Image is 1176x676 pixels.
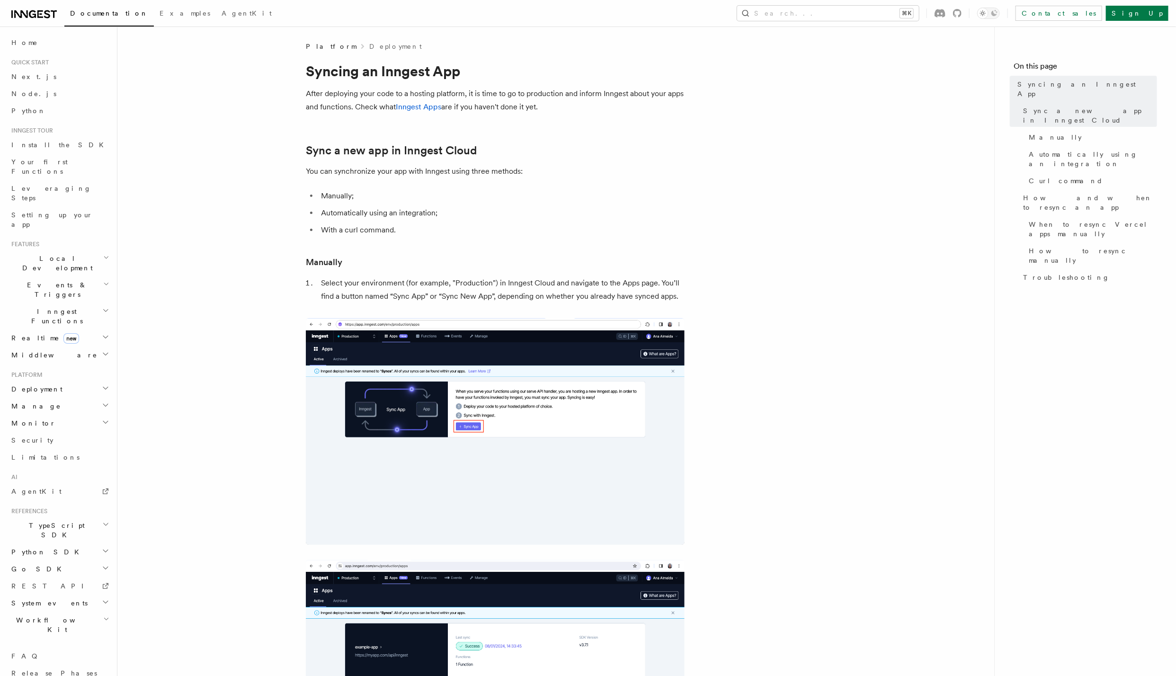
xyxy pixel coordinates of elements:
span: When to resync Vercel apps manually [1029,220,1157,239]
span: Go SDK [8,564,67,574]
span: Realtime [8,333,79,343]
a: Python [8,102,111,119]
li: Automatically using an integration; [318,206,685,220]
span: Platform [306,42,356,51]
a: Automatically using an integration [1025,146,1157,172]
a: Documentation [64,3,154,27]
span: Workflow Kit [8,615,103,634]
button: Toggle dark mode [977,8,1000,19]
span: Curl command [1029,176,1103,186]
a: Setting up your app [8,206,111,233]
button: Manage [8,398,111,415]
a: How and when to resync an app [1019,189,1157,216]
button: Monitor [8,415,111,432]
button: Realtimenew [8,329,111,347]
span: new [63,333,79,344]
li: Select your environment (for example, "Production") in Inngest Cloud and navigate to the Apps pag... [318,276,685,303]
span: Limitations [11,454,80,461]
span: REST API [11,582,92,590]
button: Events & Triggers [8,276,111,303]
button: TypeScript SDK [8,517,111,543]
span: Platform [8,371,43,379]
button: Middleware [8,347,111,364]
a: Curl command [1025,172,1157,189]
a: Security [8,432,111,449]
span: Python SDK [8,547,85,557]
a: Manually [306,256,342,269]
img: Inngest Cloud screen with sync App button when you have no apps synced yet [306,318,685,545]
span: Automatically using an integration [1029,150,1157,169]
span: How and when to resync an app [1023,193,1157,212]
span: System events [8,598,88,608]
span: Your first Functions [11,158,68,175]
span: Next.js [11,73,56,80]
span: Syncing an Inngest App [1017,80,1157,98]
button: Workflow Kit [8,612,111,638]
span: Documentation [70,9,148,17]
a: FAQ [8,648,111,665]
button: Search...⌘K [737,6,919,21]
a: Node.js [8,85,111,102]
a: Manually [1025,129,1157,146]
a: AgentKit [216,3,277,26]
a: Inngest Apps [396,102,441,111]
h1: Syncing an Inngest App [306,62,685,80]
button: Deployment [8,381,111,398]
span: References [8,507,47,515]
span: Inngest tour [8,127,53,134]
a: When to resync Vercel apps manually [1025,216,1157,242]
a: Troubleshooting [1019,269,1157,286]
span: Manage [8,401,61,411]
a: Examples [154,3,216,26]
span: Security [11,436,53,444]
span: TypeScript SDK [8,521,102,540]
a: Sync a new app in Inngest Cloud [1019,102,1157,129]
button: System events [8,595,111,612]
span: Examples [160,9,210,17]
button: Local Development [8,250,111,276]
a: AgentKit [8,483,111,500]
span: How to resync manually [1029,246,1157,265]
a: Syncing an Inngest App [1014,76,1157,102]
a: REST API [8,578,111,595]
a: Deployment [369,42,422,51]
li: With a curl command. [318,223,685,237]
span: Leveraging Steps [11,185,91,202]
span: FAQ [11,652,42,660]
button: Python SDK [8,543,111,560]
span: Manually [1029,133,1082,142]
a: How to resync manually [1025,242,1157,269]
span: Setting up your app [11,211,93,228]
a: Install the SDK [8,136,111,153]
span: Deployment [8,384,62,394]
span: Local Development [8,254,103,273]
span: Node.js [11,90,56,98]
span: AgentKit [11,488,62,495]
span: Troubleshooting [1023,273,1110,282]
span: Install the SDK [11,141,109,149]
span: Sync a new app in Inngest Cloud [1023,106,1157,125]
a: Home [8,34,111,51]
span: AI [8,473,18,481]
a: Sync a new app in Inngest Cloud [306,144,477,157]
span: AgentKit [222,9,272,17]
span: Python [11,107,46,115]
a: Next.js [8,68,111,85]
a: Your first Functions [8,153,111,180]
a: Contact sales [1016,6,1102,21]
button: Go SDK [8,560,111,578]
span: Quick start [8,59,49,66]
p: You can synchronize your app with Inngest using three methods: [306,165,685,178]
li: Manually; [318,189,685,203]
span: Monitor [8,418,56,428]
a: Leveraging Steps [8,180,111,206]
span: Home [11,38,38,47]
p: After deploying your code to a hosting platform, it is time to go to production and inform Innges... [306,87,685,114]
span: Middleware [8,350,98,360]
button: Inngest Functions [8,303,111,329]
a: Limitations [8,449,111,466]
span: Events & Triggers [8,280,103,299]
h4: On this page [1014,61,1157,76]
a: Sign Up [1106,6,1168,21]
span: Inngest Functions [8,307,102,326]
